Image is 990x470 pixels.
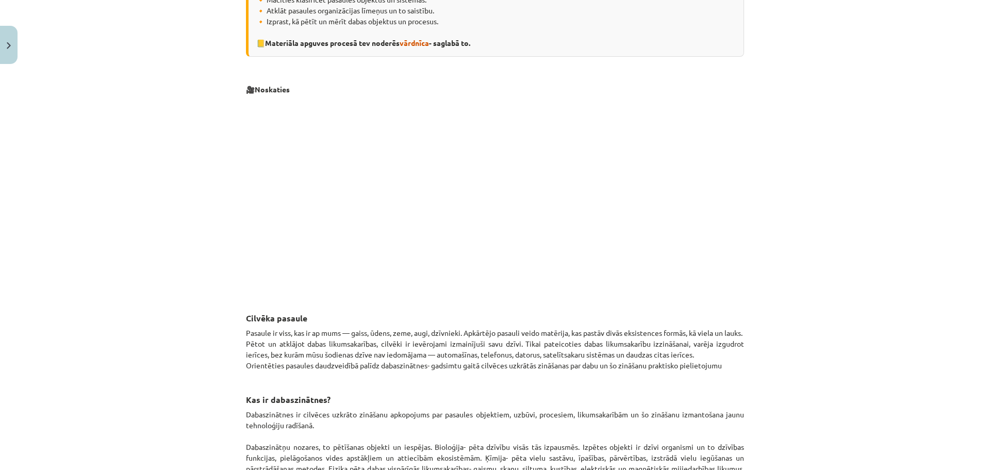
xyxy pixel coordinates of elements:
[400,38,429,47] a: vārdnīca
[265,38,470,47] strong: Materiāla apguves procesā tev noderēs - saglabā to.
[246,394,331,405] strong: Kas ir dabaszinātnes?
[246,328,744,371] p: Pasaule ir viss, kas ir ap mums — gaiss, ūdens, zeme, augi, dzīvnieki. Apkārtējo pasauli veido ma...
[246,84,744,95] p: 🎥
[7,42,11,49] img: icon-close-lesson-0947bae3869378f0d4975bcd49f059093ad1ed9edebbc8119c70593378902aed.svg
[246,313,307,323] strong: Cilvēka pasaule
[255,85,290,94] strong: Noskaties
